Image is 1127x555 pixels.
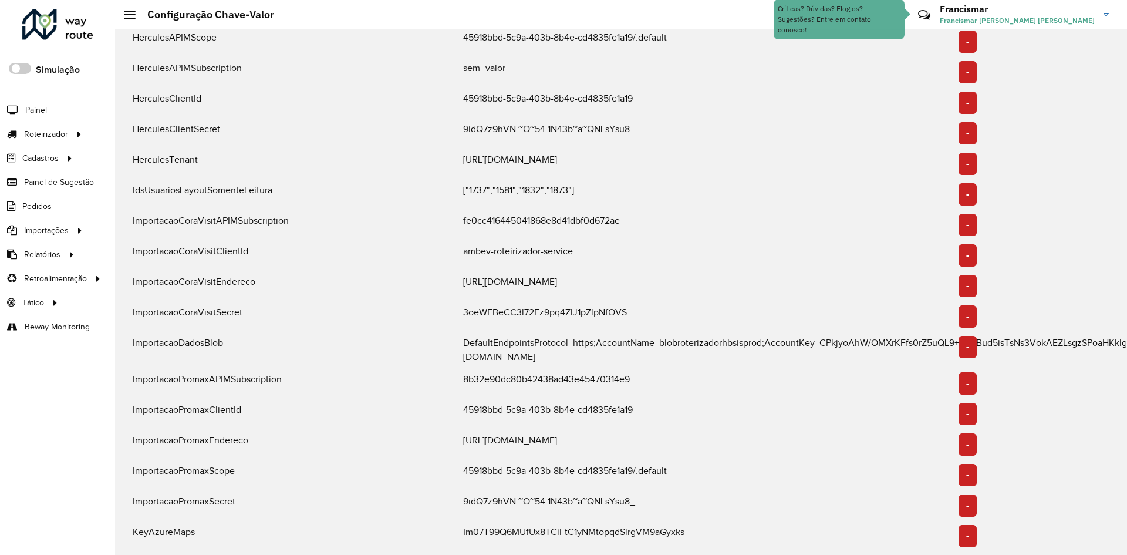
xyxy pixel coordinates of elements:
[456,244,951,267] div: ambev-roteirizador-service
[126,403,456,425] div: ImportacaoPromaxClientId
[959,214,977,236] button: -
[126,214,456,236] div: ImportacaoCoraVisitAPIMSubscription
[959,92,977,114] button: -
[126,372,456,395] div: ImportacaoPromaxAPIMSubscription
[959,372,977,395] button: -
[126,305,456,328] div: ImportacaoCoraVisitSecret
[24,248,60,261] span: Relatórios
[126,336,456,364] div: ImportacaoDadosBlob
[959,31,977,53] button: -
[959,183,977,206] button: -
[22,152,59,164] span: Cadastros
[456,31,951,53] div: 45918bbd-5c9a-403b-8b4e-cd4835fe1a19/.default
[126,153,456,175] div: HerculesTenant
[24,128,68,140] span: Roteirizador
[456,275,951,297] div: [URL][DOMAIN_NAME]
[126,464,456,486] div: ImportacaoPromaxScope
[456,403,951,425] div: 45918bbd-5c9a-403b-8b4e-cd4835fe1a19
[456,525,951,547] div: Im07T99Q6MUfUx8TCiFtC1yNMtopqdSlrgVM9aGyxks
[959,244,977,267] button: -
[456,372,951,395] div: 8b32e90dc80b42438ad43e45470314e9
[25,321,90,333] span: Beway Monitoring
[959,305,977,328] button: -
[959,336,977,358] button: -
[126,61,456,83] div: HerculesAPIMSubscription
[456,464,951,486] div: 45918bbd-5c9a-403b-8b4e-cd4835fe1a19/.default
[959,275,977,297] button: -
[456,92,951,114] div: 45918bbd-5c9a-403b-8b4e-cd4835fe1a19
[959,153,977,175] button: -
[24,224,69,237] span: Importações
[136,8,274,21] h2: Configuração Chave-Valor
[456,433,951,456] div: [URL][DOMAIN_NAME]
[959,403,977,425] button: -
[36,63,80,77] label: Simulação
[126,495,456,517] div: ImportacaoPromaxSecret
[959,433,977,456] button: -
[22,200,52,213] span: Pedidos
[126,275,456,297] div: ImportacaoCoraVisitEndereco
[126,183,456,206] div: IdsUsuariosLayoutSomenteLeitura
[959,525,977,547] button: -
[456,61,951,83] div: sem_valor
[959,464,977,486] button: -
[456,495,951,517] div: 9idQ7z9hVN.~O~54.1N43b~a~QNLsYsu8_
[24,273,87,285] span: Retroalimentação
[22,297,44,309] span: Tático
[126,244,456,267] div: ImportacaoCoraVisitClientId
[959,61,977,83] button: -
[126,433,456,456] div: ImportacaoPromaxEndereco
[456,305,951,328] div: 3oeWFBeCC3l72Fz9pq4ZlJ1pZlpNfOVS
[126,525,456,547] div: KeyAzureMaps
[912,2,937,28] a: Contato Rápido
[126,31,456,53] div: HerculesAPIMScope
[959,122,977,144] button: -
[25,104,47,116] span: Painel
[940,4,1095,15] h3: Francismar
[24,176,94,189] span: Painel de Sugestão
[456,214,951,236] div: fe0cc416445041868e8d41dbf0d672ae
[126,122,456,144] div: HerculesClientSecret
[456,122,951,144] div: 9idQ7z9hVN.~O~54.1N43b~a~QNLsYsu8_
[456,183,951,206] div: ["1737","1581","1832","1873"]
[456,153,951,175] div: [URL][DOMAIN_NAME]
[126,92,456,114] div: HerculesClientId
[456,336,951,364] div: DefaultEndpointsProtocol=https;AccountName=blobroterizadorhbsisprod;AccountKey=CPkjyoAhW/OMXrKFfs...
[940,15,1095,26] span: Francismar [PERSON_NAME] [PERSON_NAME]
[959,495,977,517] button: -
